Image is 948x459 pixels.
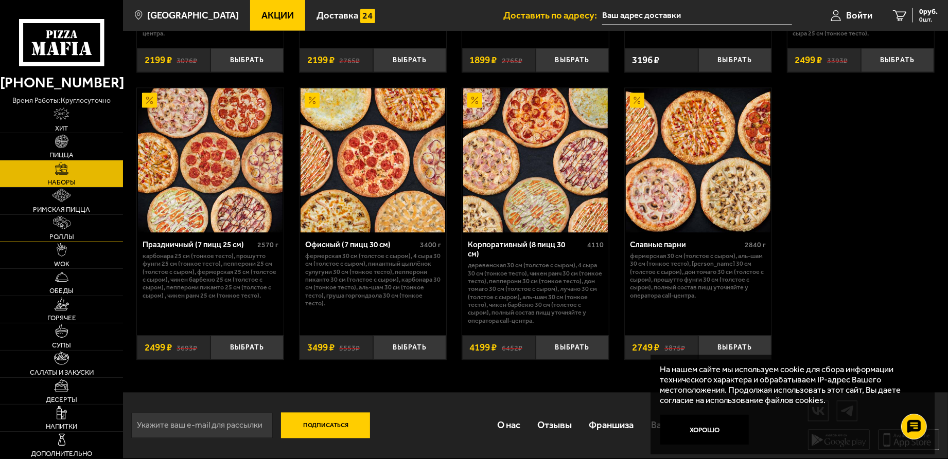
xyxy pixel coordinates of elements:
[861,48,935,72] button: Выбрать
[468,262,604,325] p: Деревенская 30 см (толстое с сыром), 4 сыра 30 см (тонкое тесто), Чикен Ранч 30 см (тонкое тесто)...
[177,56,197,65] s: 3076 ₽
[143,252,278,300] p: Карбонара 25 см (тонкое тесто), Прошутто Фунги 25 см (тонкое тесто), Пепперони 25 см (толстое с с...
[47,179,76,186] span: Наборы
[210,336,284,360] button: Выбрать
[625,88,771,233] a: АкционныйСлавные парни
[30,369,94,376] span: Салаты и закуски
[795,56,822,65] span: 2499 ₽
[536,336,609,360] button: Выбрать
[137,88,284,233] a: АкционныйПраздничный (7 пицц 25 см)
[257,241,278,250] span: 2570 г
[660,364,919,406] p: На нашем сайте мы используем cookie для сбора информации технического характера и обрабатываем IP...
[54,261,69,267] span: WOK
[587,241,604,250] span: 4110
[307,56,335,65] span: 2199 ₽
[581,410,642,442] a: Франшиза
[489,410,529,442] a: О нас
[177,343,197,353] s: 3693 ₽
[373,48,447,72] button: Выбрать
[632,343,659,353] span: 2749 ₽
[33,206,90,213] span: Римская пицца
[301,88,445,233] img: Офисный (7 пицц 30 см)
[698,48,772,72] button: Выбрать
[305,93,320,108] img: Акционный
[420,241,441,250] span: 3400 г
[305,252,441,307] p: Фермерская 30 см (толстое с сыром), 4 сыра 30 см (толстое с сыром), Пикантный цыплёнок сулугуни 3...
[339,56,360,65] s: 2765 ₽
[630,241,743,250] div: Славные парни
[846,11,872,20] span: Войти
[46,423,77,430] span: Напитки
[142,93,157,108] img: Акционный
[602,6,792,25] input: Ваш адрес доставки
[55,125,68,132] span: Хит
[642,410,699,442] a: Вакансии
[339,343,360,353] s: 5553 ₽
[261,11,294,20] span: Акции
[468,241,585,260] div: Корпоративный (8 пицц 30 см)
[919,8,938,15] span: 0 руб.
[827,56,848,65] s: 3393 ₽
[317,11,358,20] span: Доставка
[300,88,446,233] a: АкционныйОфисный (7 пицц 30 см)
[660,415,749,445] button: Хорошо
[47,315,76,321] span: Горячее
[145,343,172,353] span: 2499 ₽
[467,93,482,108] img: Акционный
[462,88,609,233] a: АкционныйКорпоративный (8 пицц 30 см)
[138,88,283,233] img: Праздничный (7 пицц 25 см)
[630,252,766,300] p: Фермерская 30 см (толстое с сыром), Аль-Шам 30 см (тонкое тесто), [PERSON_NAME] 30 см (толстое с ...
[463,88,608,233] img: Корпоративный (8 пицц 30 см)
[49,233,74,240] span: Роллы
[373,336,447,360] button: Выбрать
[147,11,239,20] span: [GEOGRAPHIC_DATA]
[470,56,497,65] span: 1899 ₽
[49,287,74,294] span: Обеды
[145,56,172,65] span: 2199 ₽
[529,410,581,442] a: Отзывы
[131,413,273,438] input: Укажите ваш e-mail для рассылки
[626,88,770,233] img: Славные парни
[305,241,417,250] div: Офисный (7 пицц 30 см)
[536,48,609,72] button: Выбрать
[470,343,497,353] span: 4199 ₽
[503,11,602,20] span: Доставить по адресу:
[502,343,522,353] s: 6452 ₽
[307,343,335,353] span: 3499 ₽
[698,336,772,360] button: Выбрать
[281,413,370,438] button: Подписаться
[210,48,284,72] button: Выбрать
[632,56,659,65] span: 3196 ₽
[919,16,938,23] span: 0 шт.
[49,152,74,158] span: Пицца
[143,241,255,250] div: Праздничный (7 пицц 25 см)
[360,9,375,24] img: 15daf4d41897b9f0e9f617042186c801.svg
[745,241,766,250] span: 2840 г
[502,56,522,65] s: 2765 ₽
[630,93,645,108] img: Акционный
[31,450,92,457] span: Дополнительно
[664,343,685,353] s: 3875 ₽
[52,342,71,348] span: Супы
[46,396,77,403] span: Десерты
